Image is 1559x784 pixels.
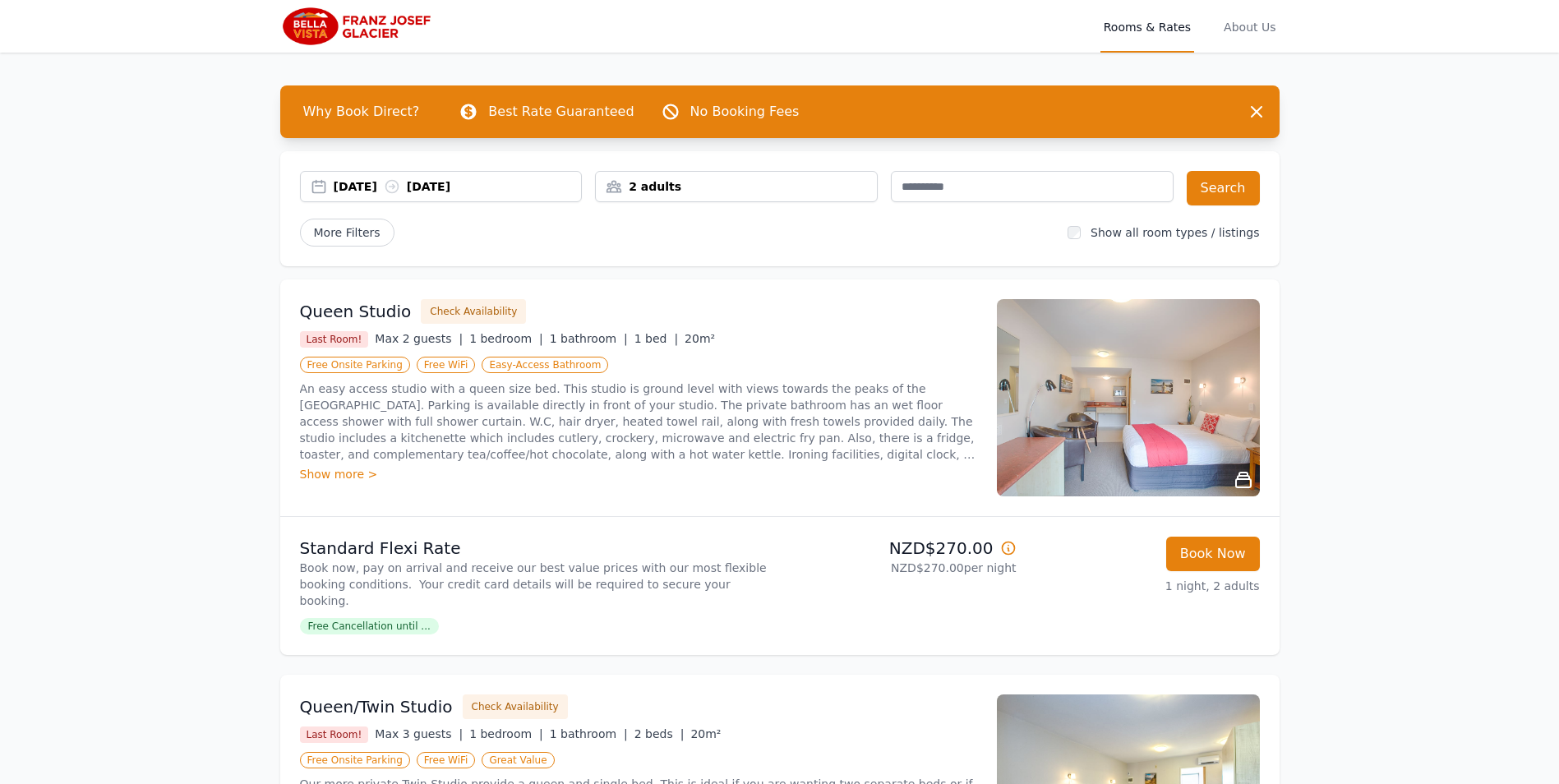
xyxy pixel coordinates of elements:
span: 1 bathroom | [550,332,628,345]
span: Free WiFi [417,357,476,373]
p: An easy access studio with a queen size bed. This studio is ground level with views towards the p... [300,380,977,463]
p: Book now, pay on arrival and receive our best value prices with our most flexible booking conditi... [300,560,773,609]
span: Free Onsite Parking [300,357,410,373]
button: Book Now [1166,537,1260,571]
p: Best Rate Guaranteed [488,102,634,122]
div: Show more > [300,466,977,482]
div: 2 adults [596,178,877,195]
span: 1 bedroom | [469,727,543,740]
span: Why Book Direct? [290,95,433,128]
p: Standard Flexi Rate [300,537,773,560]
span: 1 bed | [634,332,678,345]
span: 1 bedroom | [469,332,543,345]
p: No Booking Fees [690,102,800,122]
button: Check Availability [463,694,568,719]
h3: Queen/Twin Studio [300,695,453,718]
span: Great Value [482,752,554,768]
div: [DATE] [DATE] [334,178,582,195]
span: 2 beds | [634,727,685,740]
img: Bella Vista Franz Josef Glacier [280,7,439,46]
span: Easy-Access Bathroom [482,357,608,373]
h3: Queen Studio [300,300,412,323]
span: Free Cancellation until ... [300,618,439,634]
p: 1 night, 2 adults [1030,578,1260,594]
span: 20m² [690,727,721,740]
span: Free Onsite Parking [300,752,410,768]
label: Show all room types / listings [1091,226,1259,239]
p: NZD$270.00 per night [786,560,1017,576]
span: 1 bathroom | [550,727,628,740]
span: Last Room! [300,331,369,348]
span: Last Room! [300,726,369,743]
p: NZD$270.00 [786,537,1017,560]
span: More Filters [300,219,394,247]
span: Free WiFi [417,752,476,768]
button: Check Availability [421,299,526,324]
span: 20m² [685,332,715,345]
span: Max 2 guests | [375,332,463,345]
button: Search [1187,171,1260,205]
span: Max 3 guests | [375,727,463,740]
